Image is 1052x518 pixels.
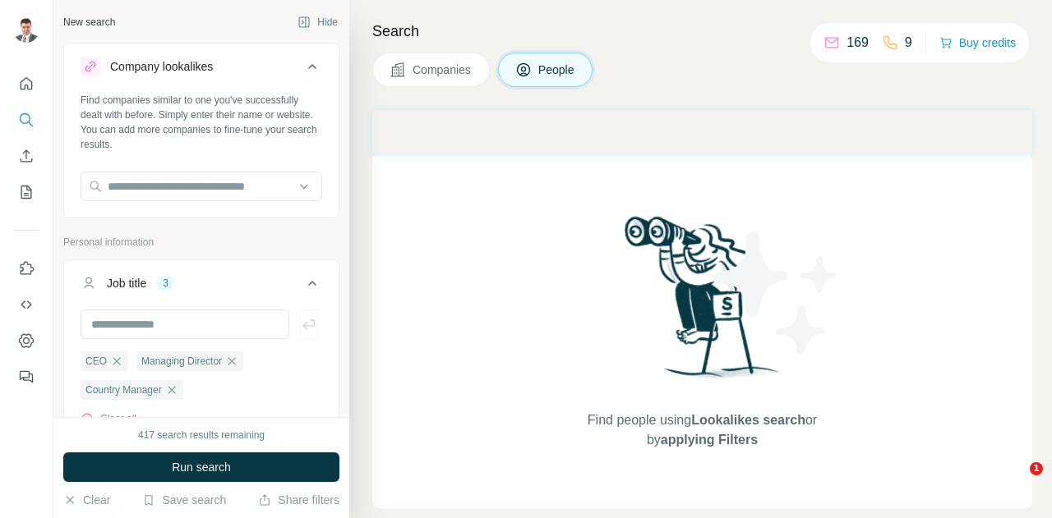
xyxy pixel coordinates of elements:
iframe: Intercom live chat [996,462,1036,502]
button: Buy credits [939,31,1016,54]
iframe: Banner [372,110,1032,154]
p: 9 [905,33,912,53]
span: Run search [172,459,231,475]
div: Job title [107,275,146,291]
button: Clear [63,492,110,508]
button: Save search [142,492,226,508]
button: Quick start [13,69,39,99]
img: Surfe Illustration - Woman searching with binoculars [617,212,788,395]
p: Personal information [63,235,339,250]
button: Feedback [13,362,39,392]
div: New search [63,15,115,30]
span: Find people using or by [570,410,833,450]
button: Dashboard [13,326,39,355]
button: Company lookalikes [64,47,339,93]
div: Find companies similar to one you've successfully dealt with before. Simply enter their name or w... [81,93,322,152]
span: 1 [1030,462,1043,475]
div: 417 search results remaining [138,428,265,442]
span: Managing Director [141,354,222,369]
span: CEO [85,354,107,369]
button: Share filters [258,492,339,508]
button: Use Surfe API [13,290,39,319]
span: People [538,62,576,78]
img: Avatar [13,16,39,43]
button: My lists [13,177,39,207]
button: Search [13,105,39,135]
img: Surfe Illustration - Stars [703,219,851,367]
button: Use Surfe on LinkedIn [13,254,39,283]
div: Company lookalikes [110,58,213,75]
div: 3 [156,276,175,291]
button: Job title3 [64,264,339,309]
h4: Search [372,20,1032,43]
button: Hide [286,10,349,34]
p: 169 [847,33,869,53]
button: Clear all [81,411,136,426]
span: applying Filters [661,433,758,447]
button: Enrich CSV [13,141,39,171]
span: Lookalikes search [691,413,805,427]
span: Companies [413,62,473,78]
span: Country Manager [85,383,162,397]
button: Run search [63,452,339,482]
